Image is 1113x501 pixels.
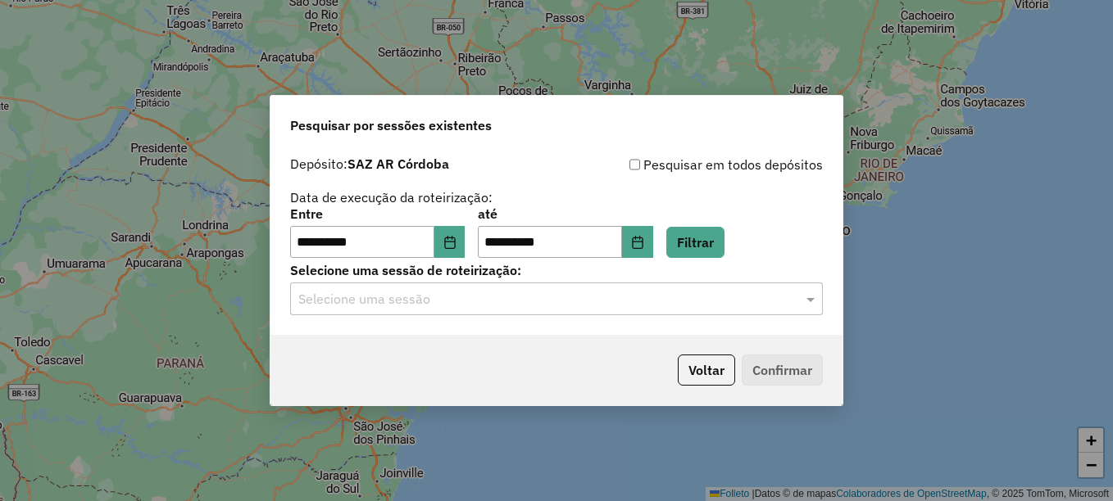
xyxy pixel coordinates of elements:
[622,226,653,259] button: Elija la fecha
[290,260,823,280] label: Selecione uma sessão de roteirização:
[290,187,493,207] label: Data de execução da roteirização:
[348,156,449,172] strong: SAZ AR Córdoba
[434,226,466,259] button: Elija la fecha
[643,155,823,174] font: Pesquisar em todos depósitos
[290,115,492,135] span: Pesquisar por sessões existentes
[290,154,449,174] label: Depósito:
[678,354,735,386] button: Voltar
[666,227,725,258] button: Filtrar
[290,204,465,223] label: Entre
[478,204,652,223] label: até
